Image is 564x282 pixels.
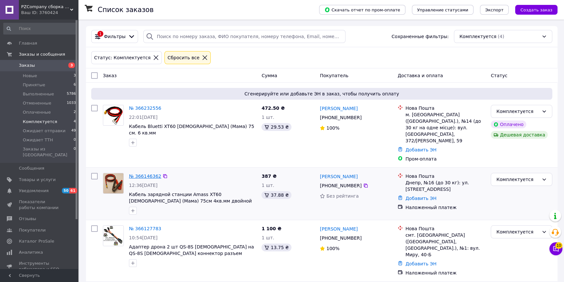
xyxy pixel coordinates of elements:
span: 4 [74,119,76,125]
span: Ожидает отправки [23,128,65,134]
button: Скачать отчет по пром-оплате [319,5,405,15]
div: м. [GEOGRAPHIC_DATA] ([GEOGRAPHIC_DATA].), №14 (до 30 кг на одне місце): вул. [GEOGRAPHIC_DATA], ... [405,111,486,144]
span: 50 [62,188,69,193]
a: [PERSON_NAME] [320,173,358,180]
span: 1 100 ₴ [261,226,281,231]
span: Комплектуется [23,119,57,125]
span: 5786 [67,91,76,97]
span: 1033 [67,100,76,106]
a: Добавить ЭН [405,196,436,201]
span: (4) [498,34,504,39]
span: 1 шт. [261,235,274,240]
span: Заказы из [GEOGRAPHIC_DATA] [23,146,74,158]
span: PZCompany сборка кабелей Инвертора - EcoFlow - Солнечных Панелей [21,4,70,10]
span: Покупатель [320,73,348,78]
div: 29.53 ₴ [261,123,291,131]
span: 49 [71,128,76,134]
span: Без рейтинга [326,193,359,199]
a: № 366127783 [129,226,161,231]
span: Товары и услуги [19,177,56,183]
span: 2 [74,109,76,115]
span: 472.50 ₴ [261,106,285,111]
a: Адаптер дрона 2 шт QS-8S [DEMOGRAPHIC_DATA] на QS-8S [DEMOGRAPHIC_DATA] коннектор разъем питания [129,244,254,262]
span: Экспорт [485,7,503,12]
span: 10:54[DATE] [129,235,158,240]
div: Нова Пошта [405,105,486,111]
span: 22:01[DATE] [129,115,158,120]
span: Сообщения [19,165,44,171]
input: Поиск по номеру заказа, ФИО покупателя, номеру телефона, Email, номеру накладной [143,30,345,43]
span: Заказ [103,73,117,78]
a: [PERSON_NAME] [320,226,358,232]
span: Доставка и оплата [398,73,443,78]
span: Инструменты вебмастера и SEO [19,261,60,272]
div: [PHONE_NUMBER] [318,181,363,190]
span: Главная [19,40,37,46]
span: 12:36[DATE] [129,183,158,188]
span: Сгенерируйте или добавьте ЭН в заказ, чтобы получить оплату [94,91,550,97]
span: 0 [74,146,76,158]
div: 37.88 ₴ [261,191,291,199]
span: Аналитика [19,249,43,255]
span: Сохраненные фильтры: [391,33,448,40]
span: Заказы и сообщения [19,51,65,57]
span: 100% [326,246,339,251]
a: Добавить ЭН [405,147,436,152]
span: Оплаченные [23,109,51,115]
img: Фото товару [103,173,123,193]
span: Отзывы [19,216,36,222]
div: Оплачено [491,120,526,128]
span: Заказы [19,63,35,68]
span: 61 [69,188,77,193]
span: Скачать отчет по пром-оплате [324,7,400,13]
span: 0 [74,137,76,143]
button: Создать заказ [515,5,557,15]
h1: Список заказов [98,6,154,14]
div: Статус: Комплектуется [93,54,152,61]
span: Статус [491,73,507,78]
div: Комплектуется [496,228,539,235]
div: [PHONE_NUMBER] [318,113,363,122]
span: Сумма [261,73,277,78]
span: 387 ₴ [261,174,276,179]
span: Каталог ProSale [19,238,54,244]
div: Ваш ID: 3760424 [21,10,78,16]
div: Комплектуется [496,176,539,183]
div: Нова Пошта [405,173,486,179]
span: Ожидает ТТН [23,137,53,143]
a: Фото товару [103,225,124,246]
span: 1 шт. [261,183,274,188]
span: Принятые [23,82,45,88]
button: Управление статусами [412,5,473,15]
a: Кабель Bluetti XT60 [DEMOGRAPHIC_DATA] (Мама) 75 см. 6 кв.мм [129,124,254,135]
a: № 366146362 [129,174,161,179]
a: Кабель зарядной станции Amass XT60 [DEMOGRAPHIC_DATA] (Мама) 75см 4кв.мм двойной [129,192,252,204]
span: Фильтры [104,33,125,40]
a: Фото товару [103,105,124,126]
div: Комплектуется [496,108,539,115]
div: смт. [GEOGRAPHIC_DATA] ([GEOGRAPHIC_DATA], [GEOGRAPHIC_DATA].), №1: вул. Миру, 40-Б [405,232,486,258]
span: Управление статусами [417,7,468,12]
span: Показатели работы компании [19,199,60,211]
a: Фото товару [103,173,124,194]
button: Чат с покупателем10 [549,242,562,255]
span: Создать заказ [520,7,552,12]
span: 1 шт. [261,115,274,120]
span: 6 [74,82,76,88]
button: Экспорт [480,5,509,15]
span: Комплектуется [459,33,497,40]
img: Фото товару [103,106,123,125]
input: Поиск [3,23,77,35]
span: Новые [23,73,37,79]
div: Пром-оплата [405,156,486,162]
div: Нова Пошта [405,225,486,232]
span: Уведомления [19,188,49,194]
div: Наложенный платеж [405,270,486,276]
div: Дешевая доставка [491,131,548,139]
div: Сбросить все [166,54,201,61]
span: 3 [68,63,75,68]
div: Наложенный платеж [405,204,486,211]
